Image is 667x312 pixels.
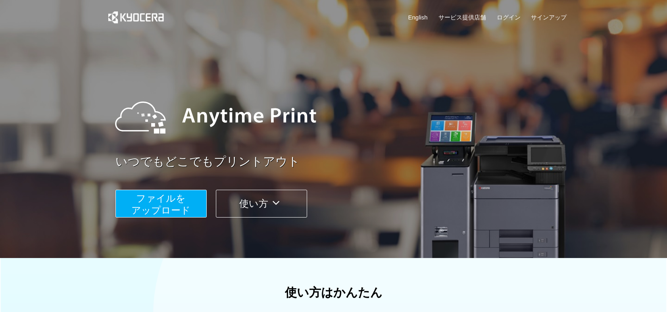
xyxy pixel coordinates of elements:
a: サインアップ [531,13,567,21]
a: サービス提供店舗 [438,13,486,21]
button: ファイルを​​アップロード [115,190,207,218]
button: 使い方 [216,190,307,218]
a: いつでもどこでもプリントアウト [115,153,572,170]
a: ログイン [497,13,521,21]
span: ファイルを ​​アップロード [131,193,190,216]
a: English [408,13,428,21]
